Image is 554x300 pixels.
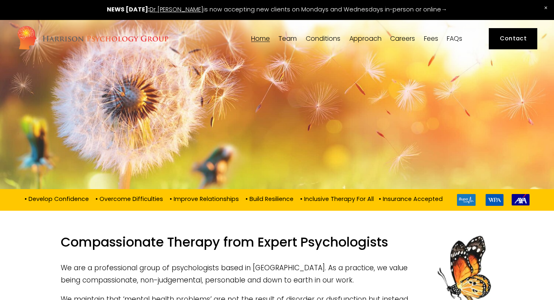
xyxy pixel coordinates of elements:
a: folder dropdown [278,35,297,42]
a: Careers [390,35,415,42]
p: • Develop Confidence • Overcome Difficulties • Improve Relationships • Build Resilience • Inclusi... [24,194,443,203]
p: We are a professional group of psychologists based in [GEOGRAPHIC_DATA]. As a practice, we value ... [61,262,493,287]
a: folder dropdown [306,35,340,42]
a: FAQs [447,35,462,42]
a: Contact [489,28,537,50]
a: Fees [424,35,438,42]
span: Team [278,35,297,42]
a: folder dropdown [349,35,382,42]
span: Approach [349,35,382,42]
a: Dr [PERSON_NAME] [150,5,203,13]
span: Conditions [306,35,340,42]
a: Home [251,35,270,42]
h1: Compassionate Therapy from Expert Psychologists [61,234,493,255]
img: Harrison Psychology Group [17,25,169,52]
